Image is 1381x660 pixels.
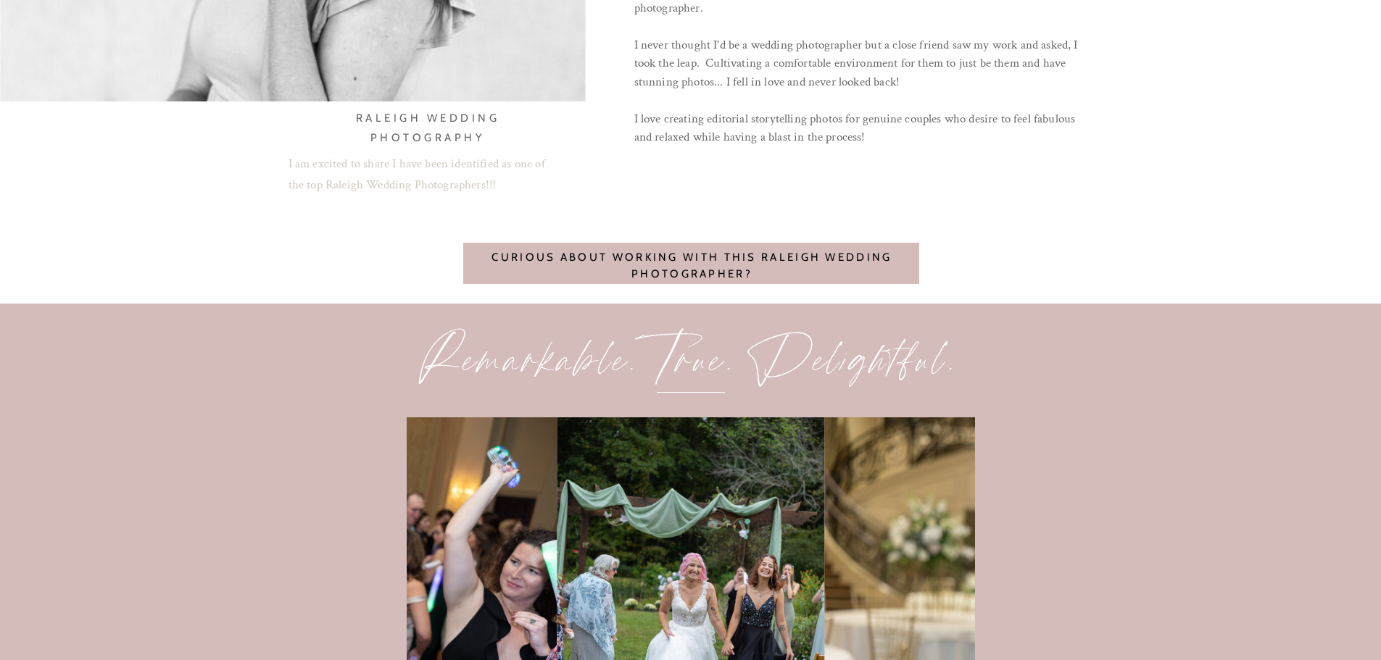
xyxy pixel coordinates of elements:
[404,317,974,381] p: Remarkable. True. delightful.
[486,249,899,293] a: Curious about working with this Raleigh Wedding photographer?
[302,109,555,170] h2: Raleigh Wedding Photography
[289,154,553,200] p: I am excited to share I have been identified as one of the top Raleigh Wedding Photographers!!!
